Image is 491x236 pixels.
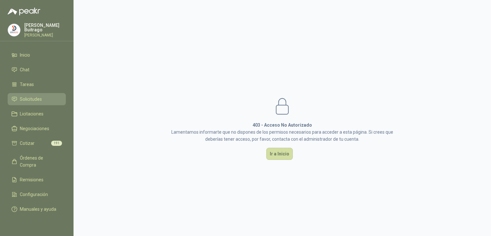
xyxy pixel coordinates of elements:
[8,137,66,149] a: Cotizar191
[171,122,394,129] h1: 403 - Acceso No Autorizado
[20,96,42,103] span: Solicitudes
[266,148,293,160] button: Ir a Inicio
[8,108,66,120] a: Licitaciones
[8,203,66,215] a: Manuales y ayuda
[8,93,66,105] a: Solicitudes
[171,129,394,143] p: Lamentamos informarte que no dispones de los permisos necesarios para acceder a esta página. Si c...
[8,49,66,61] a: Inicio
[8,8,40,15] img: Logo peakr
[20,51,30,59] span: Inicio
[8,78,66,90] a: Tareas
[20,154,60,169] span: Órdenes de Compra
[8,188,66,201] a: Configuración
[8,174,66,186] a: Remisiones
[20,125,49,132] span: Negociaciones
[20,66,29,73] span: Chat
[8,122,66,135] a: Negociaciones
[20,191,48,198] span: Configuración
[8,64,66,76] a: Chat
[8,152,66,171] a: Órdenes de Compra
[20,140,35,147] span: Cotizar
[24,23,66,32] p: [PERSON_NAME] Buitrago
[20,176,43,183] span: Remisiones
[20,81,34,88] span: Tareas
[51,141,62,146] span: 191
[20,206,56,213] span: Manuales y ayuda
[24,33,66,37] p: [PERSON_NAME]
[20,110,43,117] span: Licitaciones
[8,24,20,36] img: Company Logo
